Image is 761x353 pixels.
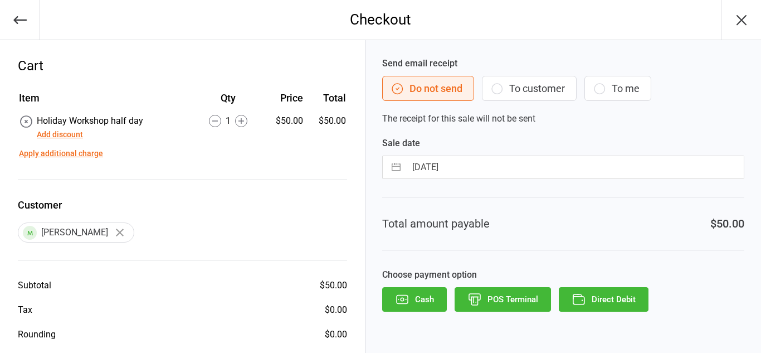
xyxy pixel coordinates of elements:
div: Total amount payable [382,215,490,232]
label: Customer [18,197,347,212]
div: $50.00 [710,215,744,232]
div: Rounding [18,328,56,341]
button: Cash [382,287,447,312]
button: To customer [482,76,577,101]
td: $50.00 [308,114,345,141]
div: $0.00 [325,328,347,341]
div: Tax [18,303,32,317]
th: Qty [193,90,263,113]
label: Sale date [382,137,744,150]
label: Choose payment option [382,268,744,282]
label: Send email receipt [382,57,744,70]
div: $50.00 [264,114,304,128]
div: 1 [193,114,263,128]
div: $50.00 [320,279,347,292]
button: Direct Debit [559,287,648,312]
div: [PERSON_NAME] [18,223,134,243]
span: Holiday Workshop half day [37,115,143,126]
button: POS Terminal [455,287,551,312]
div: Price [264,90,304,105]
button: Add discount [37,129,83,141]
div: Subtotal [18,279,51,292]
button: Do not send [382,76,474,101]
div: The receipt for this sale will not be sent [382,57,744,125]
div: Cart [18,56,347,76]
th: Item [19,90,192,113]
button: Apply additional charge [19,148,103,159]
button: To me [584,76,651,101]
th: Total [308,90,345,113]
div: $0.00 [325,303,347,317]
